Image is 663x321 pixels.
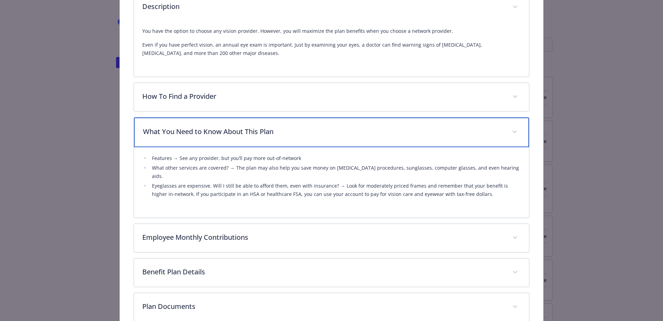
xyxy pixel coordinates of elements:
[134,258,529,287] div: Benefit Plan Details
[150,164,521,180] li: What other services are covered? → The plan may also help you save money on [MEDICAL_DATA] proced...
[142,267,505,277] p: Benefit Plan Details
[142,27,521,35] p: You have the option to choose any vision provider. However, you will maximize the plan benefits w...
[150,182,521,198] li: Eyeglasses are expensive. Will I still be able to afford them, even with insurance? → Look for mo...
[142,232,505,243] p: Employee Monthly Contributions
[134,21,529,77] div: Description
[142,41,521,57] p: Even if you have perfect vision, an annual eye exam is important. Just by examining your eyes, a ...
[142,91,505,102] p: How To Find a Provider
[150,154,521,162] li: Features → See any provider, but you’ll pay more out-of-network
[134,83,529,111] div: How To Find a Provider
[142,301,505,312] p: Plan Documents
[134,147,529,218] div: What You Need to Know About This Plan
[142,1,505,12] p: Description
[143,126,504,137] p: What You Need to Know About This Plan
[134,117,529,147] div: What You Need to Know About This Plan
[134,224,529,252] div: Employee Monthly Contributions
